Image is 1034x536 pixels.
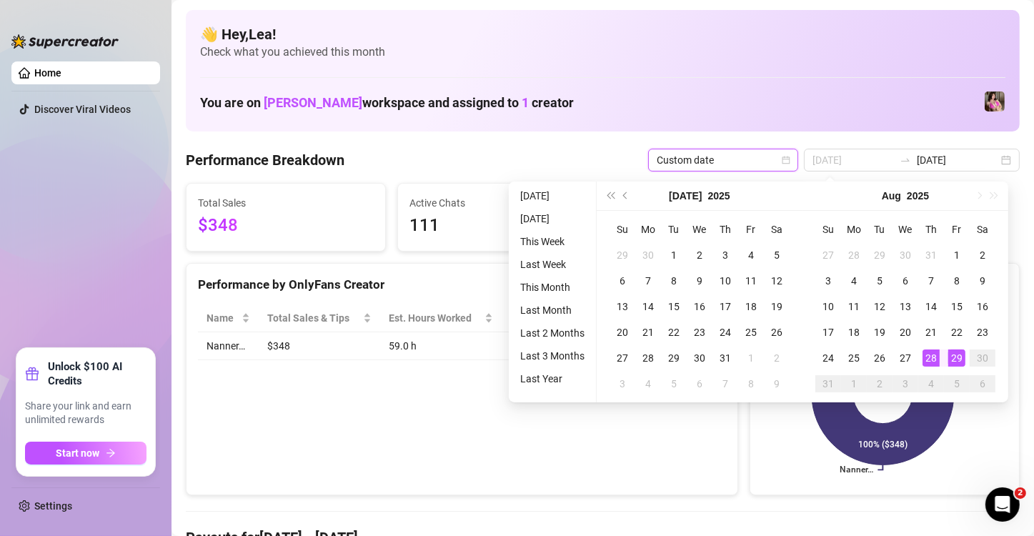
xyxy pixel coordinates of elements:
td: 2025-07-11 [738,268,764,294]
th: Th [918,217,944,242]
button: Start nowarrow-right [25,442,146,465]
div: 26 [871,349,888,367]
div: 3 [897,375,914,392]
td: 2025-08-09 [764,371,790,397]
td: 2025-08-20 [893,319,918,345]
h4: Performance Breakdown [186,150,344,170]
div: 9 [974,272,991,289]
td: 2025-08-17 [815,319,841,345]
td: 2025-08-08 [738,371,764,397]
span: $348 [198,212,374,239]
td: 2025-08-19 [867,319,893,345]
div: 6 [614,272,631,289]
td: 2025-07-01 [661,242,687,268]
td: 2025-07-13 [610,294,635,319]
div: 28 [640,349,657,367]
th: We [893,217,918,242]
div: 20 [897,324,914,341]
li: [DATE] [514,210,590,227]
td: 2025-08-29 [944,345,970,371]
li: Last Month [514,302,590,319]
button: Last year (Control + left) [602,182,618,210]
td: 2025-07-27 [815,242,841,268]
div: 23 [691,324,708,341]
input: End date [917,152,998,168]
div: 4 [640,375,657,392]
div: 3 [717,247,734,264]
div: 2 [768,349,785,367]
div: 21 [640,324,657,341]
td: Nanner… [198,332,259,360]
div: 8 [948,272,965,289]
td: 2025-07-05 [764,242,790,268]
span: Share your link and earn unlimited rewards [25,399,146,427]
td: 2025-08-24 [815,345,841,371]
div: 26 [768,324,785,341]
td: 2025-09-02 [867,371,893,397]
td: 2025-07-12 [764,268,790,294]
div: 29 [614,247,631,264]
button: Choose a year [708,182,730,210]
td: 2025-07-24 [712,319,738,345]
span: [PERSON_NAME] [264,95,362,110]
th: Sa [970,217,995,242]
td: 2025-07-04 [738,242,764,268]
td: 2025-07-08 [661,268,687,294]
div: 23 [974,324,991,341]
div: 28 [923,349,940,367]
div: 15 [665,298,682,315]
td: 2025-07-16 [687,294,712,319]
td: 2025-07-09 [687,268,712,294]
div: 29 [665,349,682,367]
div: 14 [640,298,657,315]
img: logo-BBDzfeDw.svg [11,34,119,49]
div: 31 [923,247,940,264]
div: 5 [948,375,965,392]
div: 16 [691,298,708,315]
h4: 👋 Hey, Lea ! [200,24,1005,44]
div: 18 [845,324,863,341]
div: 31 [820,375,837,392]
td: 2025-08-08 [944,268,970,294]
td: 2025-08-03 [815,268,841,294]
div: 28 [845,247,863,264]
div: 10 [717,272,734,289]
span: to [900,154,911,166]
td: 2025-07-19 [764,294,790,319]
div: 11 [742,272,760,289]
span: gift [25,367,39,381]
h1: You are on workspace and assigned to creator [200,95,574,111]
td: 2025-08-27 [893,345,918,371]
div: 18 [742,298,760,315]
td: 2025-08-26 [867,345,893,371]
td: 2025-08-01 [944,242,970,268]
div: 1 [742,349,760,367]
span: Total Sales [198,195,374,211]
span: Start now [56,447,100,459]
div: 11 [845,298,863,315]
td: 2025-08-10 [815,294,841,319]
button: Choose a month [669,182,702,210]
div: 27 [614,349,631,367]
div: 3 [614,375,631,392]
div: 7 [640,272,657,289]
td: 2025-08-05 [661,371,687,397]
div: 7 [923,272,940,289]
td: 2025-09-06 [970,371,995,397]
div: 6 [974,375,991,392]
div: 22 [665,324,682,341]
td: 2025-08-06 [687,371,712,397]
div: 6 [897,272,914,289]
td: 2025-08-01 [738,345,764,371]
div: 1 [845,375,863,392]
td: 2025-07-28 [635,345,661,371]
div: 17 [820,324,837,341]
button: Choose a year [907,182,929,210]
div: 24 [820,349,837,367]
td: 2025-08-04 [841,268,867,294]
div: 9 [768,375,785,392]
td: 2025-07-03 [712,242,738,268]
td: 2025-07-02 [687,242,712,268]
div: 8 [742,375,760,392]
td: 2025-08-05 [867,268,893,294]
